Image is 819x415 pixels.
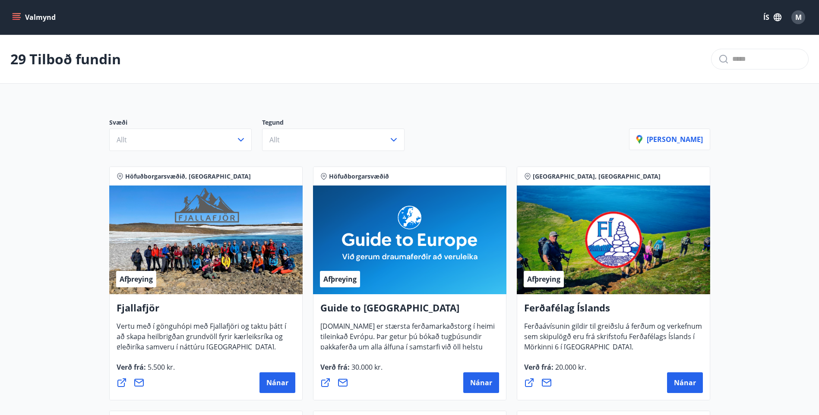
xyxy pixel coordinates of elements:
span: Nánar [674,378,696,387]
h4: Ferðafélag Íslands [524,301,703,321]
span: Ferðaávísunin gildir til greiðslu á ferðum og verkefnum sem skipulögð eru frá skrifstofu Ferðafél... [524,321,702,358]
button: Nánar [259,372,295,393]
span: Höfuðborgarsvæðið, [GEOGRAPHIC_DATA] [125,172,251,181]
button: [PERSON_NAME] [629,129,710,150]
p: Tegund [262,118,415,129]
span: 30.000 kr. [350,362,383,372]
span: Nánar [470,378,492,387]
button: ÍS [759,9,786,25]
span: Höfuðborgarsvæðið [329,172,389,181]
button: M [788,7,809,28]
span: [GEOGRAPHIC_DATA], [GEOGRAPHIC_DATA] [533,172,661,181]
button: Allt [262,129,405,151]
span: Allt [117,135,127,145]
span: Vertu með í gönguhópi með Fjallafjöri og taktu þátt í að skapa heilbrigðan grundvöll fyrir kærlei... [117,321,286,358]
span: Verð frá : [320,362,383,379]
p: Svæði [109,118,262,129]
span: Nánar [266,378,288,387]
span: [DOMAIN_NAME] er stærsta ferðamarkaðstorg í heimi tileinkað Evrópu. Þar getur þú bókað tugþúsundi... [320,321,495,379]
span: Afþreying [323,274,357,284]
h4: Guide to [GEOGRAPHIC_DATA] [320,301,499,321]
span: Afþreying [527,274,560,284]
button: Nánar [463,372,499,393]
button: menu [10,9,59,25]
button: Nánar [667,372,703,393]
span: 5.500 kr. [146,362,175,372]
span: 20.000 kr. [553,362,586,372]
h4: Fjallafjör [117,301,295,321]
span: Verð frá : [524,362,586,379]
button: Allt [109,129,252,151]
span: Verð frá : [117,362,175,379]
p: [PERSON_NAME] [636,135,703,144]
span: M [795,13,802,22]
span: Afþreying [120,274,153,284]
p: 29 Tilboð fundin [10,50,121,69]
span: Allt [269,135,280,145]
